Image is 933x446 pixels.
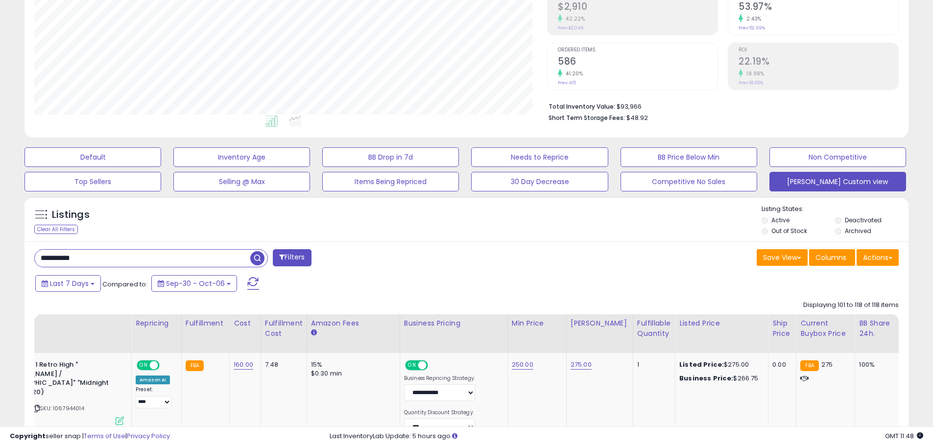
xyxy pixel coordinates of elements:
[471,147,608,167] button: Needs to Reprice
[136,318,177,329] div: Repricing
[265,360,299,369] div: 7.48
[769,172,906,191] button: [PERSON_NAME] Custom view
[845,227,871,235] label: Archived
[35,275,101,292] button: Last 7 Days
[24,147,161,167] button: Default
[562,70,583,77] small: 41.20%
[743,70,764,77] small: 18.98%
[762,205,909,214] p: Listing States:
[679,360,761,369] div: $275.00
[34,225,78,234] div: Clear All Filters
[626,113,648,122] span: $48.92
[771,227,807,235] label: Out of Stock
[151,275,237,292] button: Sep-30 - Oct-06
[158,361,174,370] span: OFF
[558,80,576,86] small: Prev: 415
[406,361,418,370] span: ON
[621,147,757,167] button: BB Price Below Min
[549,102,615,111] b: Total Inventory Value:
[857,249,899,266] button: Actions
[815,253,846,262] span: Columns
[32,404,84,412] span: | SKU: 1067944014
[404,409,475,416] label: Quantity Discount Strategy:
[769,147,906,167] button: Non Competitive
[471,172,608,191] button: 30 Day Decrease
[10,432,170,441] div: seller snap | |
[404,318,503,329] div: Business Pricing
[739,56,898,69] h2: 22.19%
[186,360,204,371] small: FBA
[234,360,253,370] a: 160.00
[637,360,668,369] div: 1
[50,279,89,288] span: Last 7 Days
[845,216,882,224] label: Deactivated
[679,374,761,383] div: $266.75
[322,147,459,167] button: BB Drop in 7d
[859,360,891,369] div: 100%
[234,318,257,329] div: Cost
[772,360,789,369] div: 0.00
[173,147,310,167] button: Inventory Age
[549,100,891,112] li: $93,966
[821,360,833,369] span: 275
[427,361,442,370] span: OFF
[549,114,625,122] b: Short Term Storage Fees:
[679,318,764,329] div: Listed Price
[84,431,125,441] a: Terms of Use
[885,431,923,441] span: 2025-10-14 11:48 GMT
[127,431,170,441] a: Privacy Policy
[558,25,583,31] small: Prev: $2,046
[10,431,46,441] strong: Copyright
[771,216,789,224] label: Active
[173,172,310,191] button: Selling @ Max
[136,376,170,384] div: Amazon AI
[311,329,317,337] small: Amazon Fees.
[558,1,718,14] h2: $2,910
[311,318,396,329] div: Amazon Fees
[637,318,671,339] div: Fulfillable Quantity
[273,249,311,266] button: Filters
[621,172,757,191] button: Competitive No Sales
[512,360,533,370] a: 250.00
[52,208,90,222] h5: Listings
[265,318,303,339] div: Fulfillment Cost
[739,1,898,14] h2: 53.97%
[558,56,718,69] h2: 586
[679,374,733,383] b: Business Price:
[166,279,225,288] span: Sep-30 - Oct-06
[330,432,923,441] div: Last InventoryLab Update: 5 hours ago.
[24,172,161,191] button: Top Sellers
[186,318,225,329] div: Fulfillment
[679,360,724,369] b: Listed Price:
[558,47,718,53] span: Ordered Items
[800,318,851,339] div: Current Buybox Price
[311,369,392,378] div: $0.30 min
[322,172,459,191] button: Items Being Repriced
[803,301,899,310] div: Displaying 101 to 118 of 118 items
[757,249,808,266] button: Save View
[800,360,818,371] small: FBA
[809,249,855,266] button: Columns
[136,386,174,408] div: Preset:
[311,360,392,369] div: 15%
[562,15,585,23] small: 42.22%
[739,47,898,53] span: ROI
[404,375,475,382] label: Business Repricing Strategy:
[102,280,147,289] span: Compared to:
[859,318,895,339] div: BB Share 24h.
[571,318,629,329] div: [PERSON_NAME]
[512,318,562,329] div: Min Price
[772,318,792,339] div: Ship Price
[743,15,762,23] small: 2.43%
[138,361,150,370] span: ON
[739,25,765,31] small: Prev: 52.69%
[571,360,592,370] a: 275.00
[739,80,763,86] small: Prev: 18.65%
